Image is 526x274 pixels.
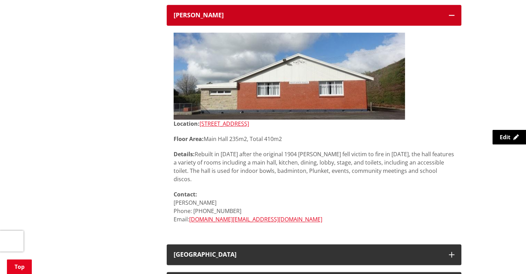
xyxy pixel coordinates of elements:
a: Top [7,259,32,274]
h3: [PERSON_NAME] [174,12,442,19]
p: Main Hall 235m2, Total 410m2 [174,135,454,143]
strong: Contact: [174,191,197,198]
button: [PERSON_NAME] [167,5,461,26]
a: [DOMAIN_NAME][EMAIL_ADDRESS][DOMAIN_NAME] [189,215,322,223]
strong: Floor Area: [174,135,204,143]
button: [GEOGRAPHIC_DATA] [167,244,461,265]
h3: [GEOGRAPHIC_DATA] [174,251,442,258]
img: Matangi Hall [174,33,405,120]
strong: Details: [174,150,195,158]
p: [PERSON_NAME] Phone: [PHONE_NUMBER] Email: [174,190,454,223]
a: [STREET_ADDRESS] [200,120,249,127]
strong: Location: [174,120,200,127]
a: Edit [492,130,526,144]
iframe: Messenger Launcher [494,245,519,270]
span: Edit [500,133,510,141]
p: Rebuilt in [DATE] after the original 1904 [PERSON_NAME] fell victim to fire in [DATE], the hall f... [174,150,454,183]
